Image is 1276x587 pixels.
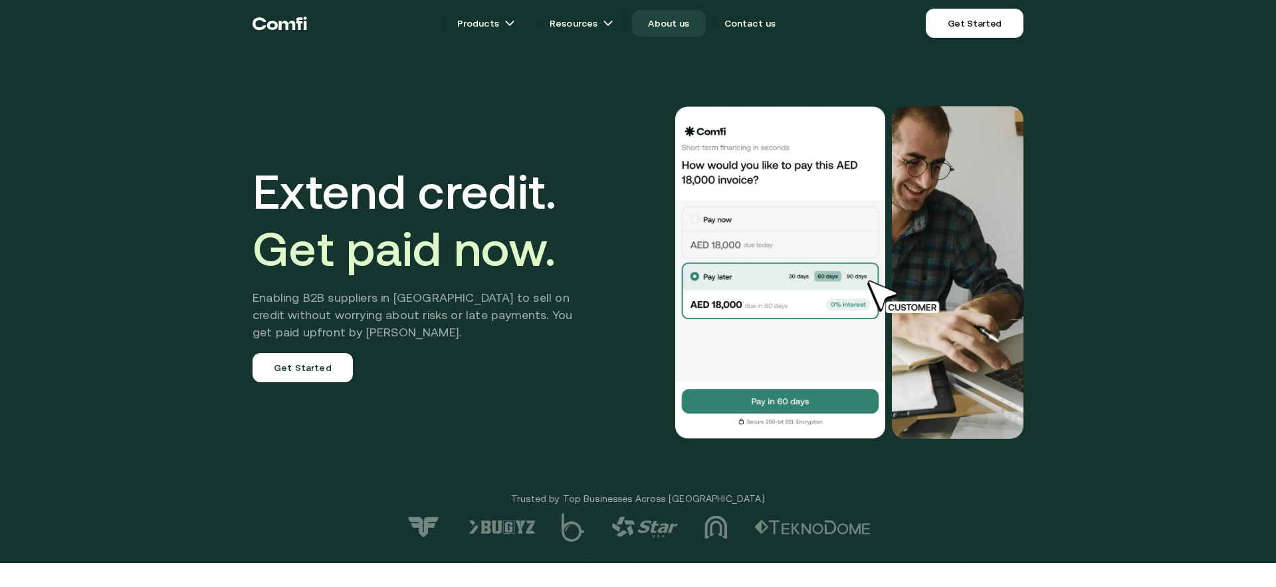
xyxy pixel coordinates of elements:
img: logo-3 [704,515,728,539]
a: Contact us [708,10,792,37]
img: logo-2 [754,520,871,534]
img: logo-7 [405,516,442,538]
img: Would you like to pay this AED 18,000.00 invoice? [892,106,1023,439]
a: Resourcesarrow icons [534,10,629,37]
img: logo-6 [469,520,535,534]
a: Productsarrow icons [441,10,531,37]
a: Get Started [926,9,1023,38]
img: cursor [857,279,954,316]
h2: Enabling B2B suppliers in [GEOGRAPHIC_DATA] to sell on credit without worrying about risks or lat... [253,289,592,341]
img: logo-4 [611,517,678,538]
a: Return to the top of the Comfi home page [253,3,307,43]
a: About us [632,10,705,37]
img: Would you like to pay this AED 18,000.00 invoice? [674,106,887,439]
img: arrow icons [603,18,613,29]
img: arrow icons [504,18,515,29]
a: Get Started [253,353,353,382]
h1: Extend credit. [253,163,592,277]
span: Get paid now. [253,221,556,276]
img: logo-5 [562,513,585,542]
